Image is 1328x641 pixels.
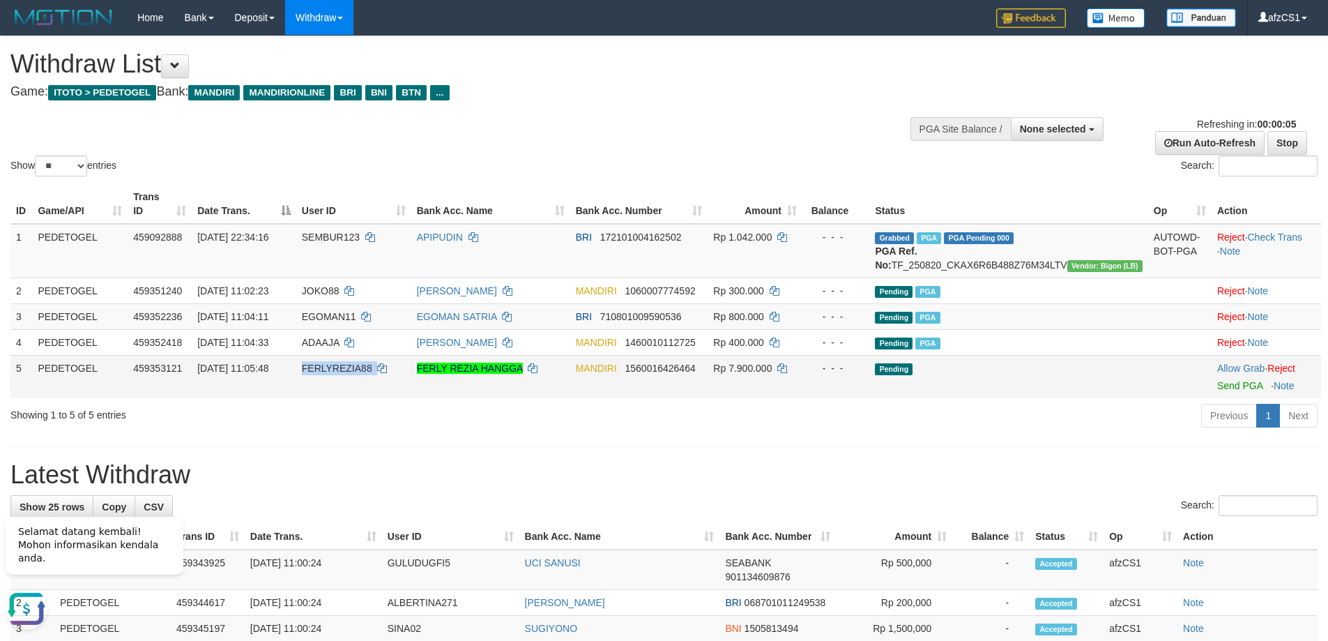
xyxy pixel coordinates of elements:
[952,524,1030,550] th: Balance: activate to sort column ascending
[525,623,577,634] a: SUGIYONO
[725,623,741,634] span: BNI
[576,337,617,348] span: MANDIRI
[1256,404,1280,428] a: 1
[719,524,836,550] th: Bank Acc. Number: activate to sort column ascending
[600,232,682,243] span: Copy 172101004162502 to clipboard
[836,550,952,590] td: Rp 500,000
[1212,278,1321,303] td: ·
[1104,550,1177,590] td: afzCS1
[1035,624,1077,635] span: Accepted
[10,495,93,519] a: Show 25 rows
[1104,524,1177,550] th: Op: activate to sort column ascending
[133,232,182,243] span: 459092888
[1217,380,1262,391] a: Send PGA
[875,286,913,298] span: Pending
[10,355,32,398] td: 5
[1201,404,1257,428] a: Previous
[32,224,128,278] td: PEDETOGEL
[171,590,245,616] td: 459344617
[1248,311,1269,322] a: Note
[6,84,47,126] button: Open LiveChat chat widget
[725,557,771,568] span: SEABANK
[430,85,449,100] span: ...
[808,335,864,349] div: - - -
[1257,119,1296,130] strong: 00:00:05
[197,232,268,243] span: [DATE] 22:34:16
[713,363,772,374] span: Rp 7.900.000
[576,285,617,296] span: MANDIRI
[875,363,913,375] span: Pending
[10,402,543,422] div: Showing 1 to 5 of 5 entries
[725,571,790,582] span: Copy 901134609876 to clipboard
[245,524,382,550] th: Date Trans.: activate to sort column ascending
[1212,224,1321,278] td: · ·
[1148,224,1212,278] td: AUTOWD-BOT-PGA
[10,50,871,78] h1: Withdraw List
[382,524,519,550] th: User ID: activate to sort column ascending
[1219,495,1318,516] input: Search:
[1217,337,1245,348] a: Reject
[417,337,497,348] a: [PERSON_NAME]
[296,184,411,224] th: User ID: activate to sort column ascending
[1212,329,1321,355] td: ·
[600,311,682,322] span: Copy 710801009590536 to clipboard
[10,7,116,28] img: MOTION_logo.png
[10,278,32,303] td: 2
[745,623,799,634] span: Copy 1505813494 to clipboard
[996,8,1066,28] img: Feedback.jpg
[93,495,135,519] a: Copy
[1197,119,1296,130] span: Refreshing in:
[1220,246,1241,257] a: Note
[1166,8,1236,27] img: panduan.png
[10,85,871,99] h4: Game: Bank:
[713,311,763,322] span: Rp 800.000
[570,184,708,224] th: Bank Acc. Number: activate to sort column ascending
[625,285,695,296] span: Copy 1060007774592 to clipboard
[417,311,497,322] a: EGOMAN SATRIA
[188,85,240,100] span: MANDIRI
[133,363,182,374] span: 459353121
[417,285,497,296] a: [PERSON_NAME]
[1267,131,1307,155] a: Stop
[18,22,158,59] span: Selamat datang kembali! Mohon informasikan kendala anda.
[133,285,182,296] span: 459351240
[10,461,1318,489] h1: Latest Withdraw
[102,502,126,513] span: Copy
[910,117,1011,141] div: PGA Site Balance /
[519,524,720,550] th: Bank Acc. Name: activate to sort column ascending
[713,232,772,243] span: Rp 1.042.000
[1219,156,1318,176] input: Search:
[1181,156,1318,176] label: Search:
[1030,524,1104,550] th: Status: activate to sort column ascending
[1148,184,1212,224] th: Op: activate to sort column ascending
[197,311,268,322] span: [DATE] 11:04:11
[1248,285,1269,296] a: Note
[915,338,940,349] span: PGA
[20,502,84,513] span: Show 25 rows
[243,85,330,100] span: MANDIRIONLINE
[10,329,32,355] td: 4
[708,184,802,224] th: Amount: activate to sort column ascending
[10,184,32,224] th: ID
[48,85,156,100] span: ITOTO > PEDETOGEL
[808,361,864,375] div: - - -
[1212,303,1321,329] td: ·
[808,310,864,324] div: - - -
[1217,311,1245,322] a: Reject
[417,232,463,243] a: APIPUDIN
[576,232,592,243] span: BRI
[417,363,523,374] a: FERLY REZIA HANGGA
[382,590,519,616] td: ALBERTINA271
[302,337,339,348] span: ADAAJA
[808,284,864,298] div: - - -
[875,232,914,244] span: Grabbed
[302,363,372,374] span: FERLYREZIA88
[302,285,339,296] span: JOKO88
[1181,495,1318,516] label: Search:
[1155,131,1265,155] a: Run Auto-Refresh
[1177,524,1318,550] th: Action
[952,590,1030,616] td: -
[1087,8,1145,28] img: Button%20Memo.svg
[869,184,1147,224] th: Status
[869,224,1147,278] td: TF_250820_CKAX6R6B488Z76M34LTV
